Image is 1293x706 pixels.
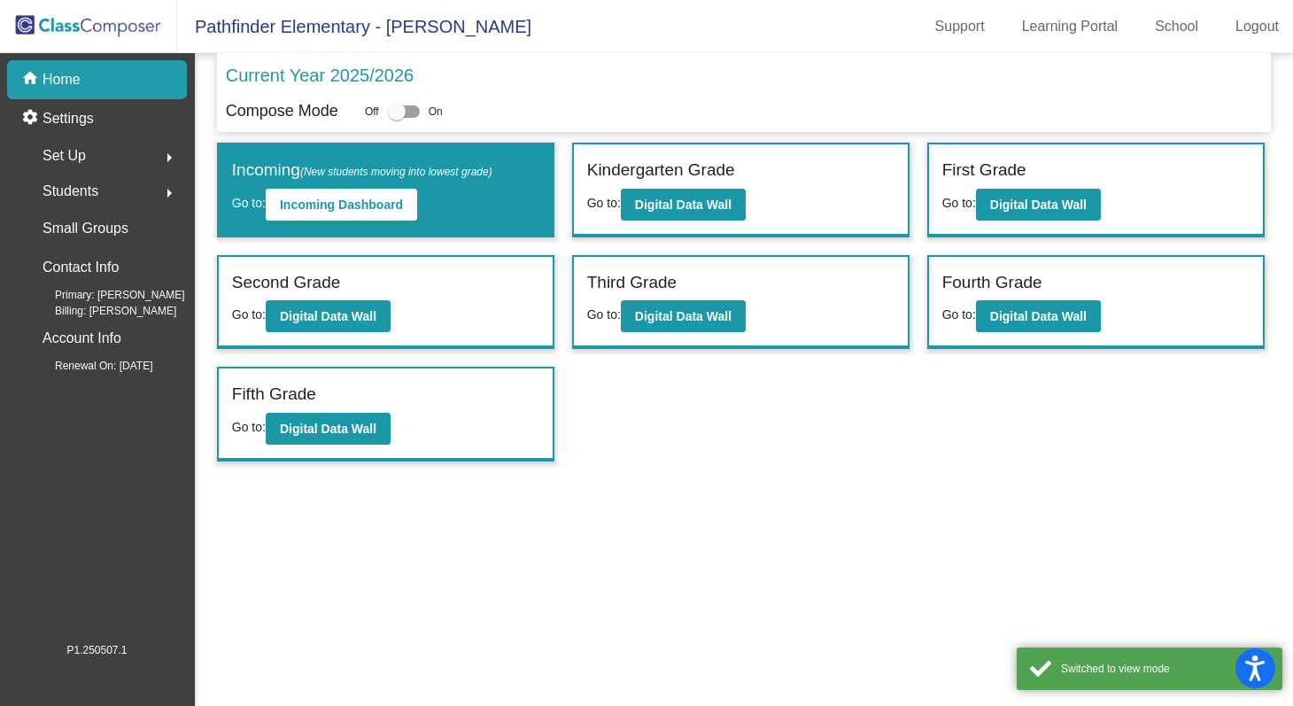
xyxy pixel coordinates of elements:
[1008,12,1133,41] a: Learning Portal
[232,307,266,322] span: Go to:
[921,12,999,41] a: Support
[43,69,81,90] p: Home
[266,300,391,332] button: Digital Data Wall
[266,413,391,445] button: Digital Data Wall
[43,326,121,351] p: Account Info
[226,62,414,89] p: Current Year 2025/2026
[942,196,976,210] span: Go to:
[1141,12,1212,41] a: School
[27,358,152,374] span: Renewal On: [DATE]
[942,270,1042,296] label: Fourth Grade
[587,158,735,183] label: Kindergarten Grade
[942,158,1026,183] label: First Grade
[159,147,180,168] mat-icon: arrow_right
[942,307,976,322] span: Go to:
[232,158,492,183] label: Incoming
[990,309,1087,323] b: Digital Data Wall
[232,196,266,210] span: Go to:
[232,420,266,434] span: Go to:
[990,198,1087,212] b: Digital Data Wall
[1061,661,1269,677] div: Switched to view mode
[226,99,338,123] p: Compose Mode
[43,179,98,204] span: Students
[976,300,1101,332] button: Digital Data Wall
[280,198,403,212] b: Incoming Dashboard
[300,166,492,178] span: (New students moving into lowest grade)
[159,182,180,204] mat-icon: arrow_right
[43,216,128,241] p: Small Groups
[43,144,86,168] span: Set Up
[429,104,443,120] span: On
[280,309,376,323] b: Digital Data Wall
[232,382,316,407] label: Fifth Grade
[587,307,621,322] span: Go to:
[177,12,531,41] span: Pathfinder Elementary - [PERSON_NAME]
[232,270,341,296] label: Second Grade
[635,198,732,212] b: Digital Data Wall
[621,300,746,332] button: Digital Data Wall
[21,108,43,129] mat-icon: settings
[621,189,746,221] button: Digital Data Wall
[280,422,376,436] b: Digital Data Wall
[21,69,43,90] mat-icon: home
[27,303,176,319] span: Billing: [PERSON_NAME]
[43,108,94,129] p: Settings
[365,104,379,120] span: Off
[1221,12,1293,41] a: Logout
[635,309,732,323] b: Digital Data Wall
[587,270,677,296] label: Third Grade
[266,189,417,221] button: Incoming Dashboard
[976,189,1101,221] button: Digital Data Wall
[587,196,621,210] span: Go to:
[27,287,185,303] span: Primary: [PERSON_NAME]
[43,255,119,280] p: Contact Info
